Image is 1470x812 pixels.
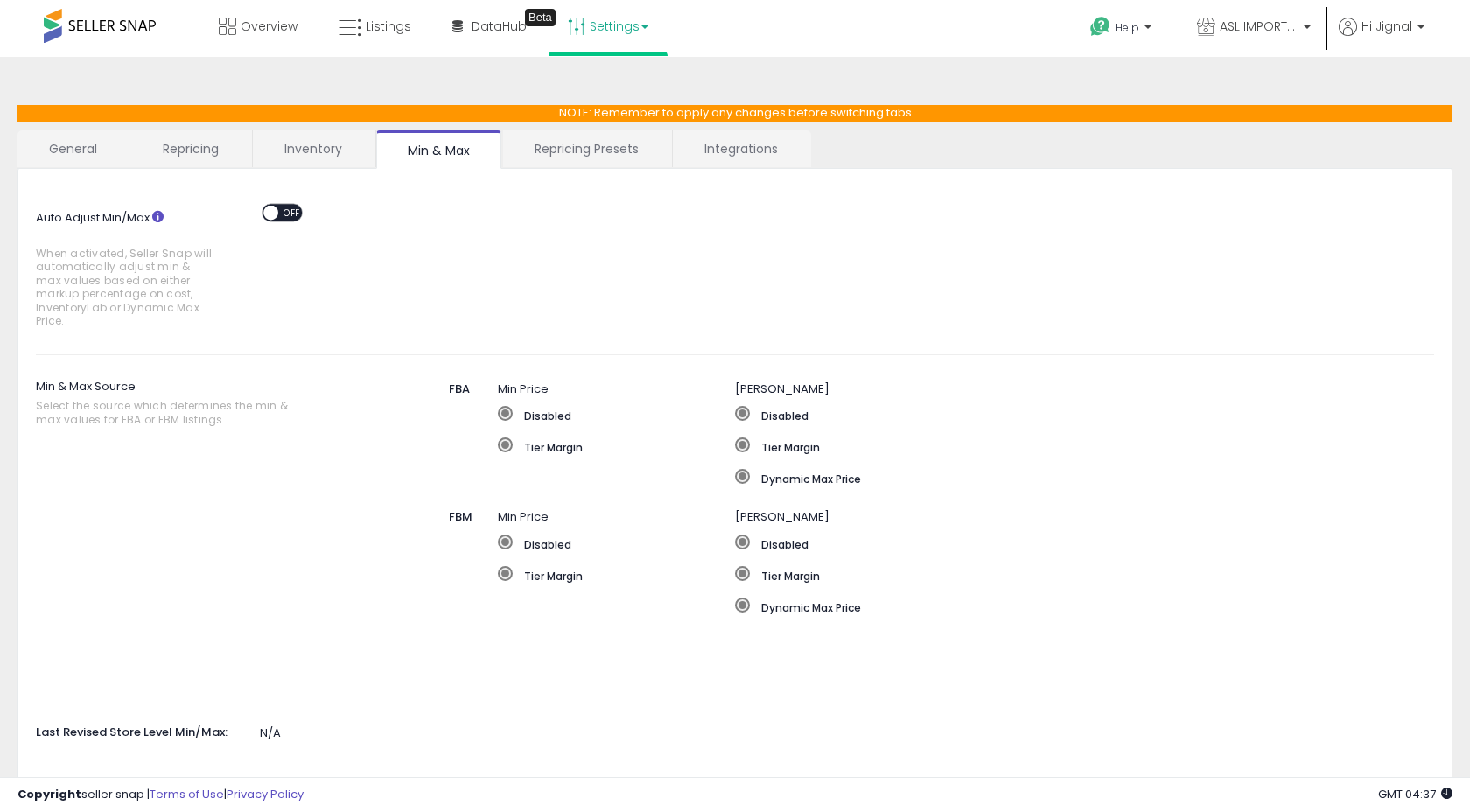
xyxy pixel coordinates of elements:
label: Dynamic Max Price [735,598,1210,615]
a: Help [1076,3,1169,57]
span: When activated, Seller Snap will automatically adjust min & max values based on either markup per... [36,247,215,328]
span: DataHub [472,17,527,35]
a: Repricing [131,130,250,167]
span: [PERSON_NAME] [735,508,829,525]
div: N/A [23,725,1447,742]
span: 2025-10-10 04:37 GMT [1378,786,1452,802]
span: Overview [241,17,297,35]
label: Disabled [735,406,1328,423]
i: Get Help [1089,16,1111,38]
label: Disabled [735,535,1210,552]
span: OFF [278,205,306,220]
div: seller snap | | [17,787,304,803]
label: Auto Adjust Min/Max [23,204,260,337]
label: Tier Margin [735,566,1210,584]
span: ASL IMPORTED [1220,17,1298,35]
a: Integrations [673,130,809,167]
a: Repricing Presets [503,130,670,167]
label: Dynamic Max Price [735,469,1328,486]
a: General [17,130,129,167]
a: Inventory [253,130,374,167]
span: Select the source which determines the min & max values for FBA or FBM listings. [36,399,305,426]
a: Privacy Policy [227,786,304,802]
span: Min Price [498,508,549,525]
span: Listings [366,17,411,35]
label: Tier Margin [735,437,1328,455]
p: NOTE: Remember to apply any changes before switching tabs [17,105,1452,122]
label: Tier Margin [498,437,735,455]
div: Tooltip anchor [525,9,556,26]
label: Disabled [498,535,735,552]
label: Tier Margin [498,566,735,584]
label: Last Revised Store Level Min/Max: [23,718,260,741]
a: Min & Max [376,130,501,169]
span: Min Price [498,381,549,397]
label: Disabled [498,406,735,423]
span: Hi Jignal [1361,17,1412,35]
span: FBA [449,381,470,397]
span: [PERSON_NAME] [735,381,829,397]
label: Min & Max Source [36,373,366,436]
span: Help [1116,20,1139,35]
strong: Copyright [17,786,81,802]
span: FBM [449,508,472,525]
a: Terms of Use [150,786,224,802]
a: Hi Jignal [1339,17,1424,57]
